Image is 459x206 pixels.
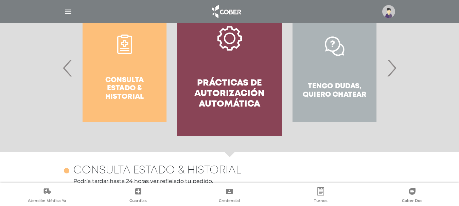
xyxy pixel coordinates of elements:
[64,7,72,16] img: Cober_menu-lines-white.svg
[402,198,422,204] span: Cober Doc
[385,50,398,86] span: Next
[64,177,395,185] p: Podría tardar hasta 24 horas ver reflejado tu pedido.
[73,164,241,177] h4: Consulta estado & historial
[275,187,367,205] a: Turnos
[219,198,240,204] span: Credencial
[93,187,184,205] a: Guardias
[28,198,66,204] span: Atención Médica Ya
[184,187,275,205] a: Credencial
[382,5,395,18] img: profile-placeholder.svg
[366,187,458,205] a: Cober Doc
[61,50,74,86] span: Previous
[208,3,244,20] img: logo_cober_home-white.png
[189,78,270,110] h4: Prácticas de autorización automática
[1,187,93,205] a: Atención Médica Ya
[314,198,328,204] span: Turnos
[129,198,147,204] span: Guardias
